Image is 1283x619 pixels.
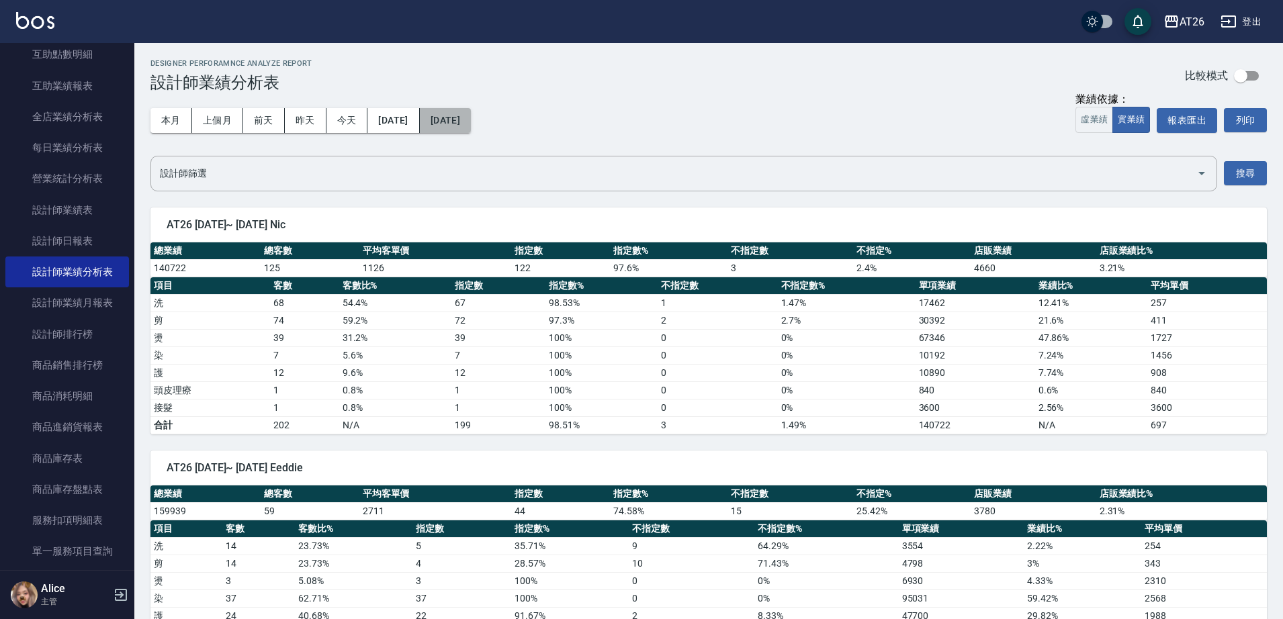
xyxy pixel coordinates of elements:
[150,277,270,295] th: 項目
[658,346,777,364] td: 0
[899,572,1024,589] td: 6930
[359,259,511,277] td: 1126
[754,555,899,572] td: 71.43 %
[727,485,853,503] th: 不指定數
[41,596,109,608] p: 主管
[916,294,1035,312] td: 17462
[451,381,545,399] td: 1
[150,59,312,68] h2: Designer Perforamnce Analyze Report
[1224,161,1267,186] button: 搜尋
[150,589,222,607] td: 染
[270,329,339,346] td: 39
[451,416,545,434] td: 199
[150,537,222,555] td: 洗
[339,277,451,295] th: 客數比%
[629,537,754,555] td: 9
[971,502,1096,520] td: 3780
[511,485,610,503] th: 指定數
[339,346,451,364] td: 5.6 %
[261,485,359,503] th: 總客數
[451,346,545,364] td: 7
[412,537,511,555] td: 5
[167,218,1251,232] span: AT26 [DATE]~ [DATE] Nic
[295,555,412,572] td: 23.73 %
[1141,589,1267,607] td: 2568
[150,242,1267,277] table: a dense table
[1096,242,1267,260] th: 店販業績比%
[610,485,727,503] th: 指定數%
[658,364,777,381] td: 0
[5,195,129,226] a: 設計師業績表
[367,108,419,133] button: [DATE]
[916,277,1035,295] th: 單項業績
[511,520,629,538] th: 指定數%
[295,572,412,589] td: 5.08 %
[899,537,1024,555] td: 3554
[916,312,1035,329] td: 30392
[916,329,1035,346] td: 67346
[5,567,129,598] a: 店販抽成明細
[150,572,222,589] td: 燙
[150,108,192,133] button: 本月
[1024,520,1141,538] th: 業績比%
[270,277,339,295] th: 客數
[1141,555,1267,572] td: 343
[727,502,853,520] td: 15
[1035,381,1147,399] td: 0.6 %
[658,399,777,416] td: 0
[270,416,339,434] td: 202
[359,502,511,520] td: 2711
[451,364,545,381] td: 12
[420,108,471,133] button: [DATE]
[41,582,109,596] h5: Alice
[1096,485,1267,503] th: 店販業績比%
[16,12,54,29] img: Logo
[412,572,511,589] td: 3
[5,101,129,132] a: 全店業績分析表
[150,73,312,92] h3: 設計師業績分析表
[545,329,658,346] td: 100 %
[658,416,777,434] td: 3
[1141,537,1267,555] td: 254
[285,108,326,133] button: 昨天
[339,329,451,346] td: 31.2 %
[5,39,129,70] a: 互助點數明細
[545,294,658,312] td: 98.53 %
[150,294,270,312] td: 洗
[511,502,610,520] td: 44
[261,502,359,520] td: 59
[971,485,1096,503] th: 店販業績
[167,461,1251,475] span: AT26 [DATE]~ [DATE] Eeddie
[412,589,511,607] td: 37
[658,329,777,346] td: 0
[270,346,339,364] td: 7
[451,399,545,416] td: 1
[5,132,129,163] a: 每日業績分析表
[295,589,412,607] td: 62.71 %
[754,572,899,589] td: 0 %
[1035,416,1147,434] td: N/A
[222,520,294,538] th: 客數
[658,277,777,295] th: 不指定數
[150,312,270,329] td: 剪
[658,294,777,312] td: 1
[326,108,368,133] button: 今天
[1157,108,1217,133] button: 報表匯出
[727,259,853,277] td: 3
[1180,13,1204,30] div: AT26
[150,485,1267,520] table: a dense table
[610,242,727,260] th: 指定數%
[339,294,451,312] td: 54.4 %
[899,589,1024,607] td: 95031
[629,555,754,572] td: 10
[1147,294,1267,312] td: 257
[1147,312,1267,329] td: 411
[971,259,1096,277] td: 4660
[778,277,916,295] th: 不指定數%
[150,502,261,520] td: 159939
[853,502,971,520] td: 25.42 %
[545,346,658,364] td: 100 %
[916,399,1035,416] td: 3600
[451,312,545,329] td: 72
[511,572,629,589] td: 100 %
